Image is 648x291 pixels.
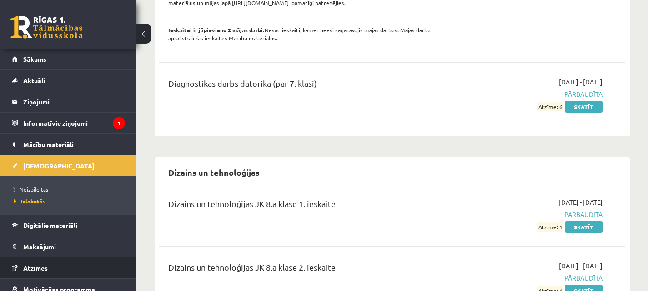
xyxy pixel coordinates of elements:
a: Maksājumi [12,236,125,257]
a: Sākums [12,49,125,69]
span: [DATE] - [DATE] [559,261,603,271]
div: Dizains un tehnoloģijas JK 8.a klase 2. ieskaite [168,261,453,278]
a: Neizpildītās [14,185,127,193]
p: Nesāc ieskaiti, kamēr neesi sagatavojis mājas darbus. Mājas darbu apraksts ir šīs ieskaites Mācīb... [168,26,453,42]
div: Diagnostikas darbs datorikā (par 7. klasi) [168,77,453,94]
a: Atzīmes [12,257,125,278]
a: Aktuāli [12,70,125,91]
strong: Ieskaitei ir jāpievieno 2 mājas darbi. [168,26,265,34]
legend: Maksājumi [23,236,125,257]
div: Dizains un tehnoloģijas JK 8.a klase 1. ieskaite [168,197,453,214]
span: [DATE] - [DATE] [559,197,603,207]
legend: Ziņojumi [23,91,125,112]
a: Izlabotās [14,197,127,205]
a: Ziņojumi [12,91,125,112]
a: Skatīt [565,101,603,113]
span: Pārbaudīta [467,89,603,99]
span: Pārbaudīta [467,273,603,283]
span: Atzīmes [23,264,48,272]
a: [DEMOGRAPHIC_DATA] [12,155,125,176]
span: [DATE] - [DATE] [559,77,603,87]
a: Skatīt [565,221,603,233]
span: Aktuāli [23,76,45,84]
a: Informatīvie ziņojumi1 [12,113,125,133]
span: Neizpildītās [14,186,48,193]
span: Izlabotās [14,197,45,205]
a: Rīgas 1. Tālmācības vidusskola [10,16,83,39]
span: Atzīme: 1 [537,222,563,232]
i: 1 [113,117,125,129]
h2: Dizains un tehnoloģijas [159,162,269,183]
span: Digitālie materiāli [23,221,77,229]
span: Pārbaudīta [467,210,603,219]
span: Atzīme: 6 [537,102,563,112]
span: Mācību materiāli [23,140,74,148]
span: Sākums [23,55,46,63]
a: Mācību materiāli [12,134,125,155]
legend: Informatīvie ziņojumi [23,113,125,133]
a: Digitālie materiāli [12,215,125,236]
span: [DEMOGRAPHIC_DATA] [23,162,95,170]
